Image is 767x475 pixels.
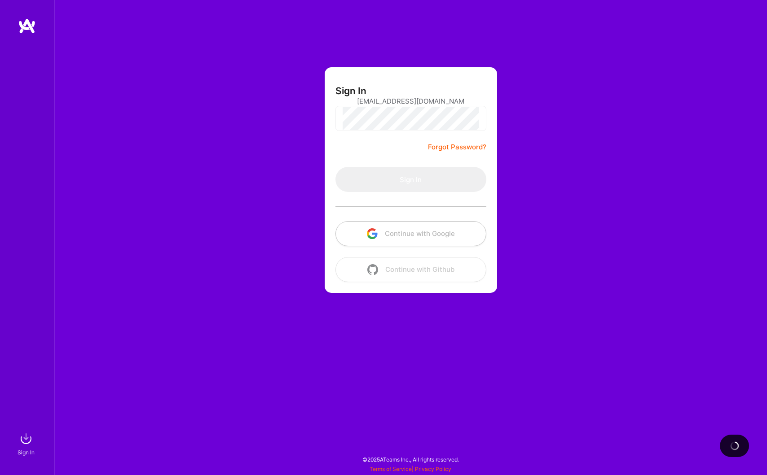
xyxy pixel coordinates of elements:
[19,430,35,457] a: sign inSign In
[18,448,35,457] div: Sign In
[367,264,378,275] img: icon
[18,18,36,34] img: logo
[428,142,486,153] a: Forgot Password?
[729,440,740,451] img: loading
[370,466,451,472] span: |
[415,466,451,472] a: Privacy Policy
[335,221,486,246] button: Continue with Google
[54,448,767,471] div: © 2025 ATeams Inc., All rights reserved.
[17,430,35,448] img: sign in
[335,167,486,192] button: Sign In
[370,466,412,472] a: Terms of Service
[357,90,465,113] input: Email...
[335,85,366,96] h3: Sign In
[367,228,378,239] img: icon
[335,257,486,282] button: Continue with Github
